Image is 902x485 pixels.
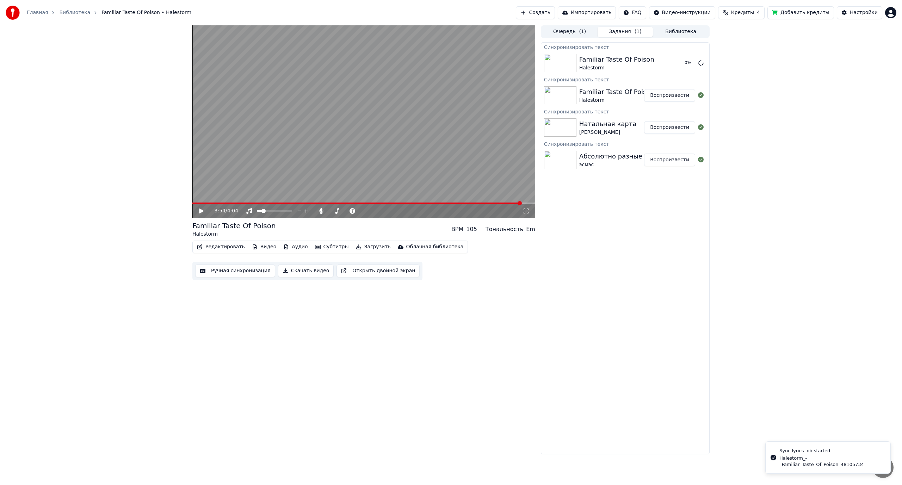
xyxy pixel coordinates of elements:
[194,242,248,252] button: Редактировать
[579,87,654,97] div: Familiar Taste Of Poison
[644,89,695,102] button: Воспроизвести
[451,225,463,234] div: BPM
[541,139,709,148] div: Синхронизировать текст
[579,151,662,161] div: Абсолютно разные люди
[486,225,523,234] div: Тональность
[192,221,276,231] div: Familiar Taste Of Poison
[598,27,653,37] button: Задания
[635,28,642,35] span: ( 1 )
[779,455,885,468] div: Halestorm_-_Familiar_Taste_Of_Poison_48105734
[579,64,654,71] div: Halestorm
[850,9,878,16] div: Настройки
[27,9,191,16] nav: breadcrumb
[731,9,754,16] span: Кредиты
[280,242,310,252] button: Аудио
[579,28,586,35] span: ( 1 )
[619,6,646,19] button: FAQ
[718,6,765,19] button: Кредиты4
[215,207,225,214] span: 3:54
[192,231,276,238] div: Halestorm
[516,6,555,19] button: Создать
[579,161,662,168] div: эсмэс
[27,9,48,16] a: Главная
[644,154,695,166] button: Воспроизвести
[101,9,191,16] span: Familiar Taste Of Poison • Halestorm
[644,121,695,134] button: Воспроизвести
[406,243,464,250] div: Облачная библиотека
[542,27,598,37] button: Очередь
[59,9,90,16] a: Библиотека
[336,265,420,277] button: Открыть двойной экран
[6,6,20,20] img: youka
[541,43,709,51] div: Синхронизировать текст
[466,225,477,234] div: 105
[579,55,654,64] div: Familiar Taste Of Poison
[653,27,709,37] button: Библиотека
[312,242,352,252] button: Субтитры
[249,242,279,252] button: Видео
[195,265,275,277] button: Ручная синхронизация
[767,6,834,19] button: Добавить кредиты
[558,6,616,19] button: Импортировать
[649,6,715,19] button: Видео-инструкции
[353,242,394,252] button: Загрузить
[779,447,885,454] div: Sync lyrics job started
[227,207,238,214] span: 4:04
[215,207,231,214] div: /
[685,60,695,66] div: 0 %
[278,265,334,277] button: Скачать видео
[579,119,636,129] div: Натальная карта
[541,107,709,116] div: Синхронизировать текст
[579,129,636,136] div: [PERSON_NAME]
[579,97,654,104] div: Halestorm
[757,9,760,16] span: 4
[526,225,535,234] div: Em
[837,6,882,19] button: Настройки
[541,75,709,83] div: Синхронизировать текст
